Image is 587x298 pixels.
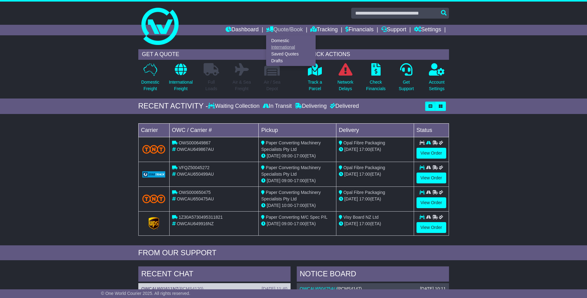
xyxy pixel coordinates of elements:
div: ( ) [141,286,287,291]
span: 17:00 [359,221,370,226]
span: Opal Fibre Packaging [343,165,385,170]
span: VFQZ50045272 [179,165,209,170]
div: (ETA) [339,196,411,202]
span: © One World Courier 2025. All rights reserved. [101,291,190,296]
a: Drafts [266,57,315,64]
span: 1Z30A5730495311821 [179,215,222,220]
a: Saved Quotes [266,51,315,58]
span: Opal Fibre Packaging [343,190,385,195]
td: Pickup [259,123,336,137]
a: AccountSettings [429,63,445,95]
img: GetCarrierServiceLogo [142,171,166,177]
div: Delivering [293,103,328,110]
a: NetworkDelays [337,63,353,95]
td: Carrier [138,123,169,137]
p: Account Settings [429,79,445,92]
a: Domestic [266,37,315,44]
a: CheckFinancials [366,63,386,95]
p: Air / Sea Depot [264,79,281,92]
div: Delivered [328,103,359,110]
span: PCMS4120 [180,286,202,291]
span: 09:00 [282,153,292,158]
a: View Order [417,148,446,159]
a: Track aParcel [308,63,322,95]
span: Paper Converting Machinery Specialists Pty Ltd [261,165,321,177]
a: DomesticFreight [141,63,159,95]
div: (ETA) [339,146,411,153]
div: Quote/Book [266,35,316,66]
a: InternationalFreight [169,63,193,95]
span: 17:00 [294,178,305,183]
img: GetCarrierServiceLogo [149,217,159,230]
span: [DATE] [267,178,280,183]
td: Delivery [336,123,414,137]
a: Tracking [310,25,338,35]
span: 17:00 [359,196,370,201]
span: 17:00 [294,203,305,208]
div: NOTICE BOARD [297,266,449,283]
span: 17:00 [359,172,370,177]
div: RECENT CHAT [138,266,291,283]
div: [DATE] 11:40 [261,286,287,291]
span: Visy Board NZ Ltd [343,215,378,220]
a: Dashboard [226,25,259,35]
span: OWCAU649867AU [177,147,214,152]
p: Domestic Freight [141,79,159,92]
span: Paper Converting Machinery Specialists Pty Ltd [261,190,321,201]
span: [DATE] [267,203,280,208]
a: View Order [417,197,446,208]
div: - (ETA) [261,221,334,227]
div: RECENT ACTIVITY - [138,102,208,111]
span: Paper Converting M/C Spec P/L [266,215,327,220]
p: Get Support [399,79,414,92]
span: PCMS4147 [338,286,360,291]
a: Quote/Book [266,25,303,35]
div: Waiting Collection [208,103,261,110]
div: (ETA) [339,171,411,177]
div: (ETA) [339,221,411,227]
span: 09:00 [282,178,292,183]
span: [DATE] [344,147,358,152]
div: In Transit [261,103,293,110]
span: [DATE] [344,221,358,226]
a: Settings [414,25,441,35]
span: OWS000649867 [179,140,211,145]
span: [DATE] [344,196,358,201]
a: Support [381,25,406,35]
p: Track a Parcel [308,79,322,92]
span: OWCAU650475AU [177,196,214,201]
td: OWC / Carrier # [169,123,259,137]
div: - (ETA) [261,202,334,209]
p: Check Financials [366,79,386,92]
p: Network Delays [337,79,353,92]
span: [DATE] [267,153,280,158]
span: Paper Converting Machinery Specialists Pty Ltd [261,140,321,152]
span: Opal Fibre Packaging [343,140,385,145]
img: TNT_Domestic.png [142,145,166,153]
a: International [266,44,315,51]
span: [DATE] [344,172,358,177]
p: Air & Sea Freight [233,79,251,92]
span: OWCAU649916NZ [177,221,214,226]
div: GET A QUOTE [138,49,284,60]
a: OWCAU601611NZ [141,286,179,291]
div: [DATE] 10:11 [420,286,446,291]
span: [DATE] [267,221,280,226]
a: Financials [345,25,373,35]
a: GetSupport [398,63,414,95]
img: TNT_Domestic.png [142,195,166,203]
span: 17:00 [294,221,305,226]
p: International Freight [169,79,193,92]
div: - (ETA) [261,177,334,184]
div: QUICK ACTIONS [303,49,449,60]
span: OWCAU650499AU [177,172,214,177]
td: Status [414,123,449,137]
div: ( ) [300,286,446,291]
a: OWCAU650475AU [300,286,337,291]
div: FROM OUR SUPPORT [138,248,449,257]
span: 17:00 [359,147,370,152]
span: 10:00 [282,203,292,208]
p: Full Loads [204,79,219,92]
span: OWS000650475 [179,190,211,195]
span: 09:00 [282,221,292,226]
